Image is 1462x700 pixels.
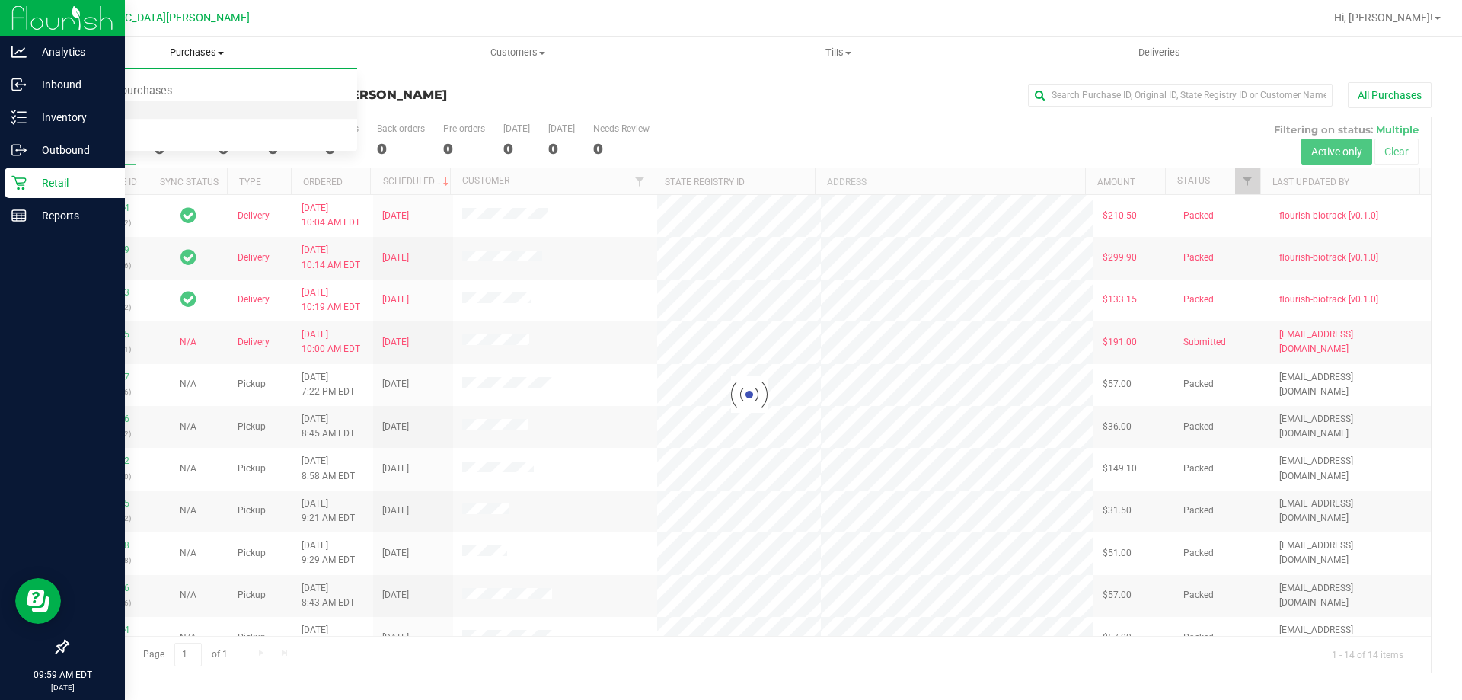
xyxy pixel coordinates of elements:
[27,75,118,94] p: Inbound
[27,206,118,225] p: Reports
[1334,11,1433,24] span: Hi, [PERSON_NAME]!
[678,37,998,69] a: Tills
[999,37,1320,69] a: Deliveries
[7,668,118,682] p: 09:59 AM EDT
[358,46,677,59] span: Customers
[37,46,357,59] span: Purchases
[15,578,61,624] iframe: Resource center
[11,142,27,158] inline-svg: Outbound
[1118,46,1201,59] span: Deliveries
[27,141,118,159] p: Outbound
[11,110,27,125] inline-svg: Inventory
[27,174,118,192] p: Retail
[678,46,998,59] span: Tills
[27,43,118,61] p: Analytics
[1348,82,1432,108] button: All Purchases
[357,37,678,69] a: Customers
[7,682,118,693] p: [DATE]
[37,37,357,69] a: Purchases Summary of purchases Fulfillment All purchases
[11,208,27,223] inline-svg: Reports
[11,44,27,59] inline-svg: Analytics
[11,175,27,190] inline-svg: Retail
[11,77,27,92] inline-svg: Inbound
[27,108,118,126] p: Inventory
[62,11,250,24] span: [GEOGRAPHIC_DATA][PERSON_NAME]
[1028,84,1333,107] input: Search Purchase ID, Original ID, State Registry ID or Customer Name...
